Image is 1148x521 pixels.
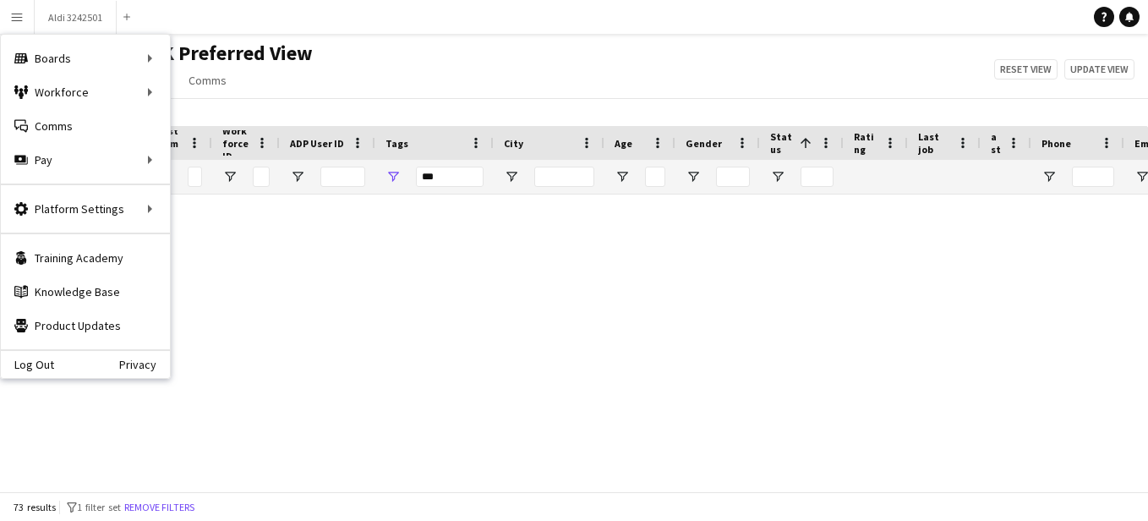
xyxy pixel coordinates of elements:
[918,130,950,156] span: Last job
[645,167,665,187] input: Age Filter Input
[1072,167,1114,187] input: Phone Filter Input
[290,169,305,184] button: Open Filter Menu
[253,167,270,187] input: Workforce ID Filter Input
[138,41,313,66] span: KK Preferred View
[1,358,54,371] a: Log Out
[1,75,170,109] div: Workforce
[1,109,170,143] a: Comms
[991,67,1001,219] span: Jobs (last 90 days)
[504,137,523,150] span: City
[801,167,834,187] input: Status Filter Input
[222,124,249,162] span: Workforce ID
[1,41,170,75] div: Boards
[385,137,408,150] span: Tags
[1064,59,1134,80] button: Update view
[416,167,484,187] input: Tags Filter Input
[686,169,701,184] button: Open Filter Menu
[686,137,722,150] span: Gender
[615,169,630,184] button: Open Filter Menu
[1,143,170,177] div: Pay
[615,137,632,150] span: Age
[716,167,750,187] input: Gender Filter Input
[290,137,344,150] span: ADP User ID
[77,501,121,513] span: 1 filter set
[534,167,594,187] input: City Filter Input
[222,169,238,184] button: Open Filter Menu
[1,192,170,226] div: Platform Settings
[189,73,227,88] span: Comms
[385,169,401,184] button: Open Filter Menu
[188,167,202,187] input: Last Name Filter Input
[35,1,117,34] button: Aldi 3242501
[121,498,198,517] button: Remove filters
[1,241,170,275] a: Training Academy
[320,167,365,187] input: ADP User ID Filter Input
[854,130,877,156] span: Rating
[770,169,785,184] button: Open Filter Menu
[119,358,170,371] a: Privacy
[1041,169,1057,184] button: Open Filter Menu
[1041,137,1071,150] span: Phone
[1,309,170,343] a: Product Updates
[1,275,170,309] a: Knowledge Base
[770,130,793,156] span: Status
[182,69,233,91] a: Comms
[994,59,1058,80] button: Reset view
[504,169,519,184] button: Open Filter Menu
